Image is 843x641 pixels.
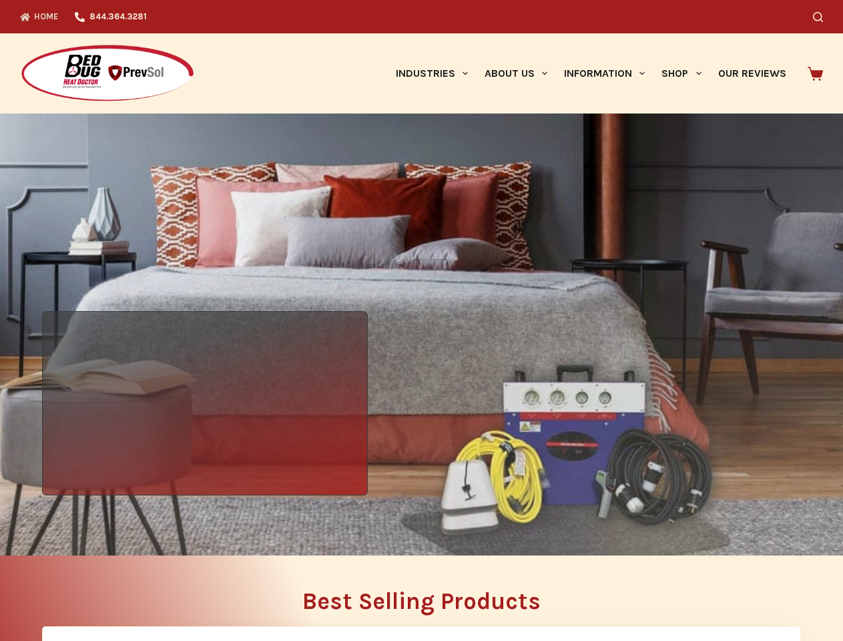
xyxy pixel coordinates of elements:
[813,12,823,22] button: Search
[42,590,801,613] h2: Best Selling Products
[387,33,476,114] a: Industries
[710,33,794,114] a: Our Reviews
[387,33,794,114] nav: Primary
[476,33,555,114] a: About Us
[20,44,195,103] img: Prevsol/Bed Bug Heat Doctor
[653,33,710,114] a: Shop
[556,33,653,114] a: Information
